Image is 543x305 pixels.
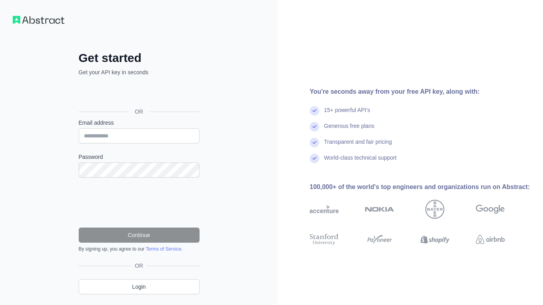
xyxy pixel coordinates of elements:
[365,200,394,219] img: nokia
[324,122,374,138] div: Generous free plans
[310,154,319,163] img: check mark
[476,232,505,247] img: airbnb
[79,228,200,243] button: Continue
[79,153,200,161] label: Password
[79,51,200,65] h2: Get started
[13,16,64,24] img: Workflow
[132,262,146,270] span: OR
[310,122,319,131] img: check mark
[79,119,200,127] label: Email address
[324,138,392,154] div: Transparent and fair pricing
[128,108,149,116] span: OR
[476,200,505,219] img: google
[310,138,319,147] img: check mark
[310,232,339,247] img: stanford university
[79,279,200,294] a: Login
[75,85,202,102] iframe: Sign in with Google Button
[365,232,394,247] img: payoneer
[79,187,200,218] iframe: reCAPTCHA
[79,68,200,76] p: Get your API key in seconds
[310,182,530,192] div: 100,000+ of the world's top engineers and organizations run on Abstract:
[79,246,200,252] div: By signing up, you agree to our .
[324,154,397,170] div: World-class technical support
[324,106,370,122] div: 15+ powerful API's
[421,232,450,247] img: shopify
[425,200,444,219] img: bayer
[310,87,530,97] div: You're seconds away from your free API key, along with:
[146,246,181,252] a: Terms of Service
[310,106,319,116] img: check mark
[310,200,339,219] img: accenture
